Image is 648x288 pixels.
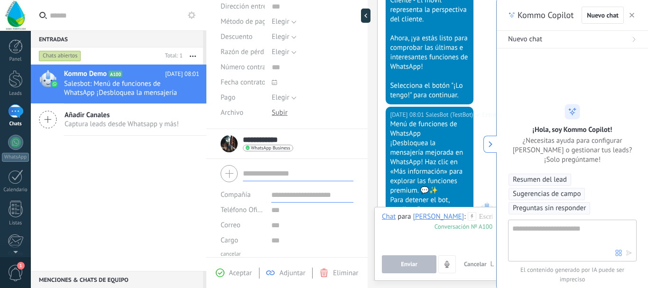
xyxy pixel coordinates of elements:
[17,262,25,269] span: 1
[251,146,290,150] span: WhatsApp Business
[2,220,29,226] div: Listas
[64,69,107,79] span: Kommo Demo
[361,9,370,23] div: Ocultar
[221,75,265,90] div: Fecha contrato
[2,187,29,193] div: Calendario
[65,111,179,120] span: Añadir Canales
[221,90,265,105] div: Pago
[2,121,29,127] div: Chats
[109,71,122,77] span: A100
[221,105,265,121] div: Archivo
[279,269,305,278] span: Adjuntar
[221,64,272,71] span: Número contrato
[272,45,296,60] button: Elegir
[221,45,265,60] div: Razón de pérdida
[509,174,571,186] button: Resumen del lead
[221,237,238,244] span: Cargo
[31,271,203,288] div: Menciones & Chats de equipo
[221,221,241,230] span: Correo
[513,175,567,185] span: Resumen del lead
[272,32,289,41] span: Elegir
[161,51,183,61] div: Total: 1
[518,9,574,21] span: Kommo Copilot
[165,69,199,79] span: [DATE] 08:01
[460,255,491,273] button: Cancelar
[508,136,637,164] span: ¿Necesitas ayuda para configurar [PERSON_NAME] o gestionar tus leads? ¡Solo pregúntame!
[221,109,243,116] span: Archivo
[413,212,464,221] div: Abel Arevalo
[497,31,648,48] button: Nuevo chat
[333,269,358,278] span: Eliminar
[272,47,289,56] span: Elegir
[221,251,241,258] button: cancelar
[221,203,264,218] button: Teléfono Oficina
[435,223,492,231] div: 100
[478,202,495,219] span: SalesBot
[51,81,58,87] img: waba.svg
[221,205,270,214] span: Teléfono Oficina
[390,195,469,214] div: Para detener el bot, escribe «Parar».
[509,188,585,200] button: Sugerencias de campo
[587,12,619,19] span: Nuevo chat
[390,81,469,100] div: Selecciona el botón "¡Lo tengo!" para continuar.
[272,29,296,45] button: Elegir
[183,47,203,65] button: Más
[31,30,203,47] div: Entradas
[221,14,265,29] div: Método de pago
[272,90,296,105] button: Elegir
[509,202,590,214] button: Preguntas sin responder
[65,120,179,129] span: Captura leads desde Whatsapp y más!
[221,29,265,45] div: Descuento
[508,265,637,284] span: El contenido generado por IA puede ser impreciso
[272,93,289,102] span: Elegir
[221,60,265,75] div: Número contrato
[272,17,289,26] span: Elegir
[221,218,241,233] button: Correo
[272,14,296,29] button: Elegir
[221,33,252,40] span: Descuento
[39,50,81,62] div: Chats abiertos
[390,120,469,139] div: Menú de funciones de WhatsApp
[464,260,487,268] span: Cancelar
[221,3,274,10] span: Dirección entrega
[401,261,417,268] span: Enviar
[533,125,612,134] h2: ¡Hola, soy Kommo Copilot!
[31,65,206,103] a: Kommo Demo A100 [DATE] 08:01 Salesbot: Menú de funciones de WhatsApp ¡Desbloquea la mensajería me...
[491,260,526,269] div: La sesión de mensajería finaliza en
[390,139,469,195] div: ¡Desbloquea la mensajería mejorada en WhatsApp! Haz clic en «Más información» para explorar las f...
[382,255,436,273] button: Enviar
[221,233,264,248] div: Cargo
[482,110,509,120] span: Entregado
[2,56,29,63] div: Panel
[2,91,29,97] div: Leads
[2,153,29,162] div: WhatsApp
[491,260,496,269] span: La sesión de mensajería finaliza en:
[513,204,586,213] span: Preguntas sin responder
[390,34,469,72] div: Ahora, ¡ya estás listo para comprobar las últimas e interesantes funciones de WhatsApp!
[221,94,235,101] span: Pago
[464,212,465,222] span: :
[582,7,624,24] button: Nuevo chat
[229,269,252,278] span: Aceptar
[513,189,581,199] span: Sugerencias de campo
[221,18,270,25] span: Método de pago
[390,110,426,120] div: [DATE] 08:01
[508,35,542,44] span: Nuevo chat
[221,191,250,198] label: Compañía
[64,79,181,97] span: Salesbot: Menú de funciones de WhatsApp ¡Desbloquea la mensajería mejorada en WhatsApp! Haz clic ...
[221,79,266,86] span: Fecha contrato
[426,110,473,120] span: SalesBot (TestBot)
[221,48,273,56] span: Razón de pérdida
[398,212,411,222] span: para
